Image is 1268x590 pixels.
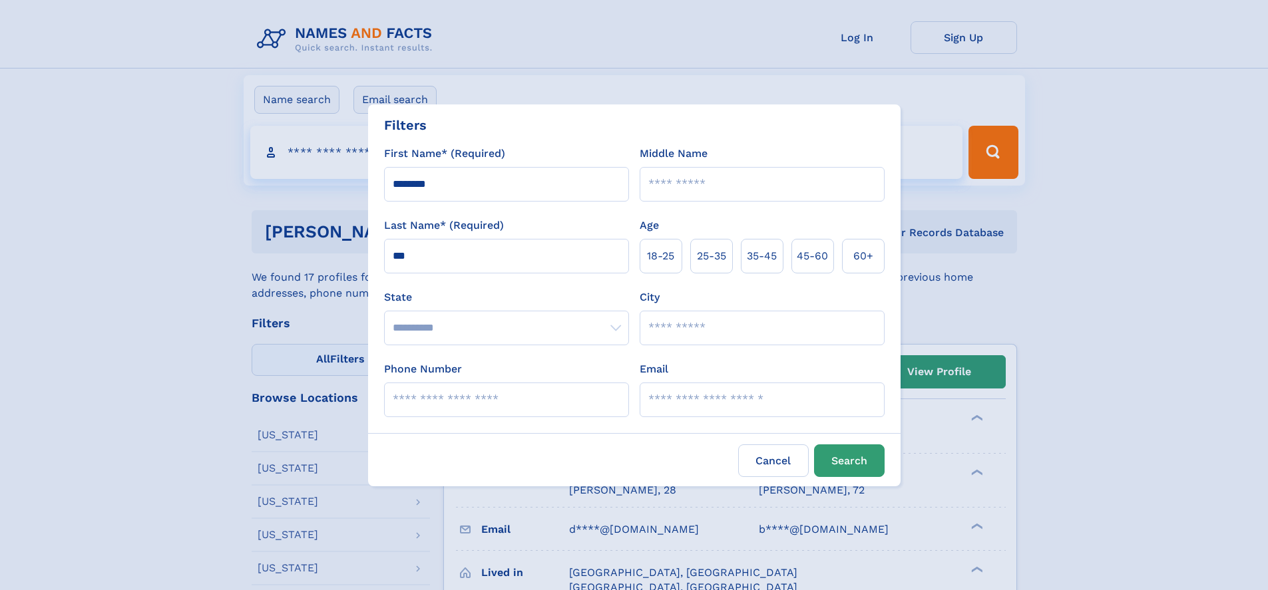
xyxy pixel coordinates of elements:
[384,218,504,233] label: Last Name* (Required)
[384,289,629,305] label: State
[853,248,873,264] span: 60+
[640,289,660,305] label: City
[384,115,427,135] div: Filters
[384,361,462,377] label: Phone Number
[647,248,674,264] span: 18‑25
[640,361,668,377] label: Email
[814,444,885,477] button: Search
[738,444,809,477] label: Cancel
[640,146,708,162] label: Middle Name
[697,248,726,264] span: 25‑35
[384,146,505,162] label: First Name* (Required)
[797,248,828,264] span: 45‑60
[747,248,777,264] span: 35‑45
[640,218,659,233] label: Age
